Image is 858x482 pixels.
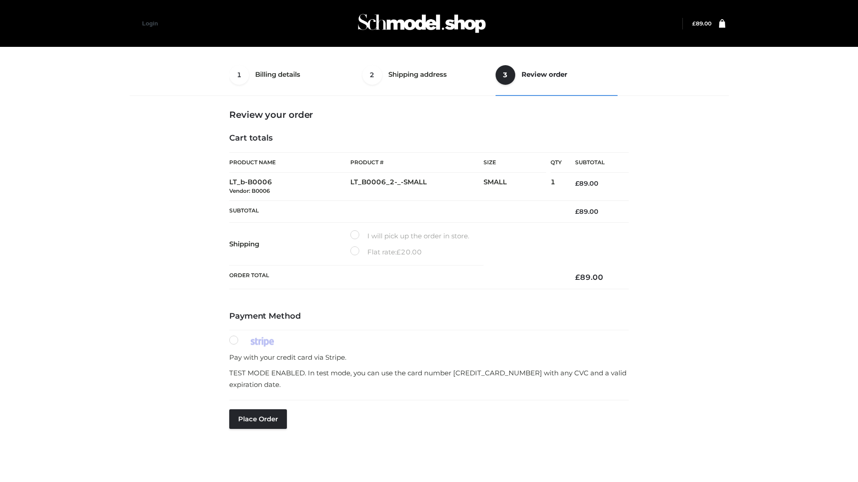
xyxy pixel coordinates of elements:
a: Login [142,20,158,27]
th: Subtotal [562,153,629,173]
p: Pay with your credit card via Stripe. [229,352,629,363]
span: £ [575,179,579,187]
td: LT_b-B0006 [229,173,350,201]
label: I will pick up the order in store. [350,230,469,242]
span: £ [396,248,401,256]
bdi: 89.00 [692,20,711,27]
span: £ [692,20,696,27]
td: 1 [551,173,562,201]
a: £89.00 [692,20,711,27]
bdi: 89.00 [575,208,598,216]
bdi: 89.00 [575,273,603,282]
th: Order Total [229,266,562,289]
img: Schmodel Admin 964 [355,6,489,41]
h3: Review your order [229,109,629,120]
th: Product # [350,152,484,173]
th: Qty [551,152,562,173]
td: LT_B0006_2-_-SMALL [350,173,484,201]
bdi: 20.00 [396,248,422,256]
th: Shipping [229,223,350,266]
button: Place order [229,409,287,429]
label: Flat rate: [350,246,422,258]
th: Subtotal [229,200,562,222]
p: TEST MODE ENABLED. In test mode, you can use the card number [CREDIT_CARD_NUMBER] with any CVC an... [229,367,629,390]
bdi: 89.00 [575,179,598,187]
span: £ [575,208,579,216]
td: SMALL [484,173,551,201]
span: £ [575,273,580,282]
small: Vendor: B0006 [229,187,270,194]
th: Product Name [229,152,350,173]
h4: Cart totals [229,133,629,143]
h4: Payment Method [229,312,629,321]
th: Size [484,153,546,173]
